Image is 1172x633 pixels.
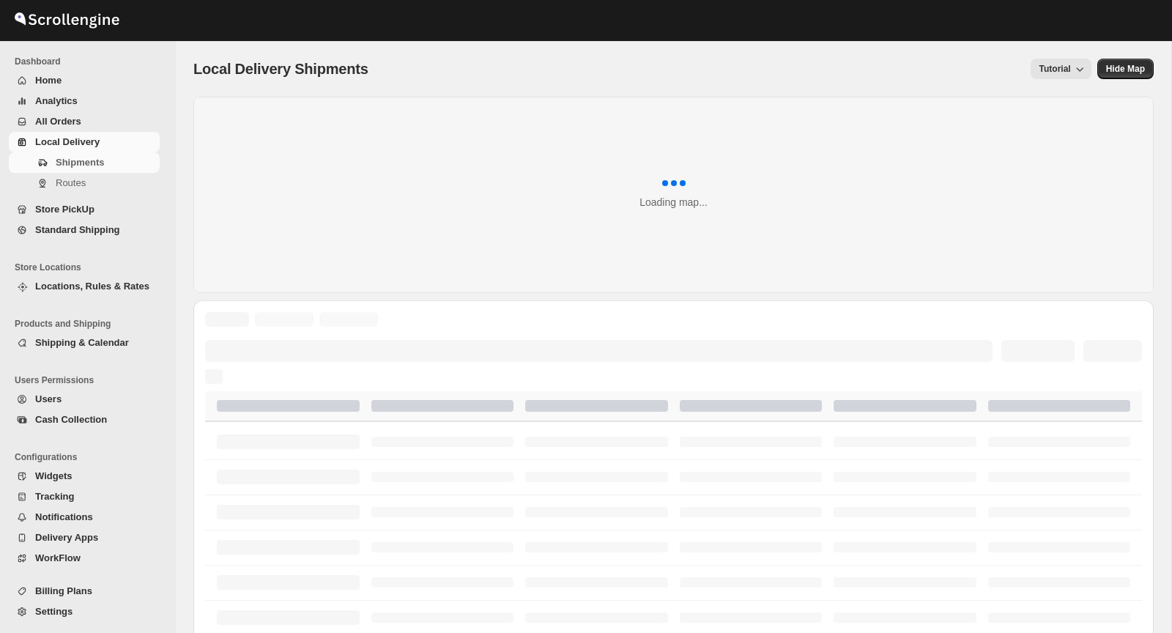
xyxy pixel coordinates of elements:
[35,491,74,502] span: Tracking
[9,507,160,527] button: Notifications
[35,224,120,235] span: Standard Shipping
[35,281,149,292] span: Locations, Rules & Rates
[35,75,62,86] span: Home
[9,91,160,111] button: Analytics
[9,152,160,173] button: Shipments
[35,136,100,147] span: Local Delivery
[15,318,166,330] span: Products and Shipping
[15,262,166,273] span: Store Locations
[35,511,93,522] span: Notifications
[35,532,98,543] span: Delivery Apps
[56,177,86,188] span: Routes
[9,173,160,193] button: Routes
[1097,59,1154,79] button: Map action label
[35,393,62,404] span: Users
[35,552,81,563] span: WorkFlow
[1031,59,1091,79] button: Tutorial
[35,204,94,215] span: Store PickUp
[35,414,107,425] span: Cash Collection
[9,276,160,297] button: Locations, Rules & Rates
[35,337,129,348] span: Shipping & Calendar
[9,70,160,91] button: Home
[15,56,166,67] span: Dashboard
[15,374,166,386] span: Users Permissions
[35,470,72,481] span: Widgets
[9,527,160,548] button: Delivery Apps
[193,61,368,77] span: Local Delivery Shipments
[9,466,160,486] button: Widgets
[35,585,92,596] span: Billing Plans
[9,548,160,569] button: WorkFlow
[9,601,160,622] button: Settings
[9,581,160,601] button: Billing Plans
[9,486,160,507] button: Tracking
[56,157,104,168] span: Shipments
[35,116,81,127] span: All Orders
[9,389,160,410] button: Users
[15,451,166,463] span: Configurations
[9,410,160,430] button: Cash Collection
[1106,63,1145,75] span: Hide Map
[35,606,73,617] span: Settings
[1039,64,1071,74] span: Tutorial
[9,111,160,132] button: All Orders
[9,333,160,353] button: Shipping & Calendar
[35,95,78,106] span: Analytics
[639,195,708,210] div: Loading map...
